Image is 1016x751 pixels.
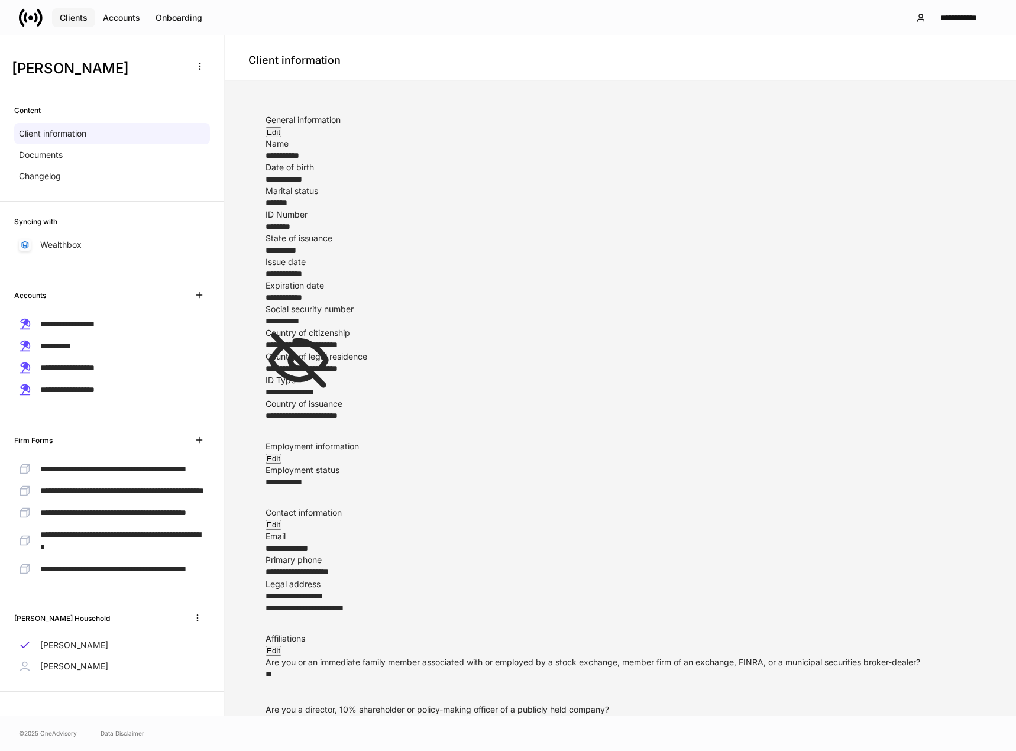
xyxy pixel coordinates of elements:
div: Email [266,530,975,542]
div: Employment information [266,441,975,452]
div: Affiliations [266,633,975,645]
span: © 2025 OneAdvisory [19,729,77,738]
button: Clients [52,8,95,27]
div: Edit [267,128,280,136]
div: Edit [267,455,280,462]
p: Documents [19,149,63,161]
button: Edit [266,520,281,530]
div: General information [266,114,975,126]
div: State of issuance [266,232,975,244]
p: [PERSON_NAME] [40,639,108,651]
div: Country of issuance [266,398,975,410]
a: Documents [14,144,210,166]
h6: [PERSON_NAME] Household [14,613,110,624]
div: Social security number [266,303,975,315]
div: ID Number [266,209,975,221]
h6: Firm Forms [14,435,53,446]
div: Date of birth [266,161,975,173]
h6: Content [14,105,41,116]
div: Are you a director, 10% shareholder or policy-making officer of a publicly held company? [266,704,975,716]
h6: Syncing with [14,216,57,227]
div: Are you or an immediate family member associated with or employed by a stock exchange, member fir... [266,656,975,668]
button: Edit [266,454,281,464]
div: Primary phone [266,554,975,566]
p: Wealthbox [40,239,82,251]
button: Accounts [95,8,148,27]
div: Clients [60,14,88,22]
div: Marital status [266,185,975,197]
div: Country of citizenship [266,327,975,339]
p: [PERSON_NAME] [40,661,108,672]
div: Country of legal residence [266,351,975,362]
a: [PERSON_NAME] [14,635,210,656]
div: Issue date [266,256,975,268]
a: [PERSON_NAME] [14,656,210,677]
div: ID Type [266,374,975,386]
div: Edit [267,521,280,529]
a: Wealthbox [14,234,210,255]
h4: Client information [248,53,341,67]
div: Expiration date [266,280,975,292]
h6: Accounts [14,290,46,301]
div: Accounts [103,14,140,22]
div: Contact information [266,507,975,519]
div: Legal address [266,578,975,590]
button: Onboarding [148,8,210,27]
a: Changelog [14,166,210,187]
div: Employment status [266,464,975,476]
div: Onboarding [156,14,202,22]
p: Changelog [19,170,61,182]
p: Client information [19,128,86,140]
button: Edit [266,127,281,137]
a: Client information [14,123,210,144]
a: Data Disclaimer [101,729,144,738]
div: Edit [267,647,280,655]
button: Edit [266,646,281,656]
div: Name [266,138,975,150]
h3: [PERSON_NAME] [12,59,183,78]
